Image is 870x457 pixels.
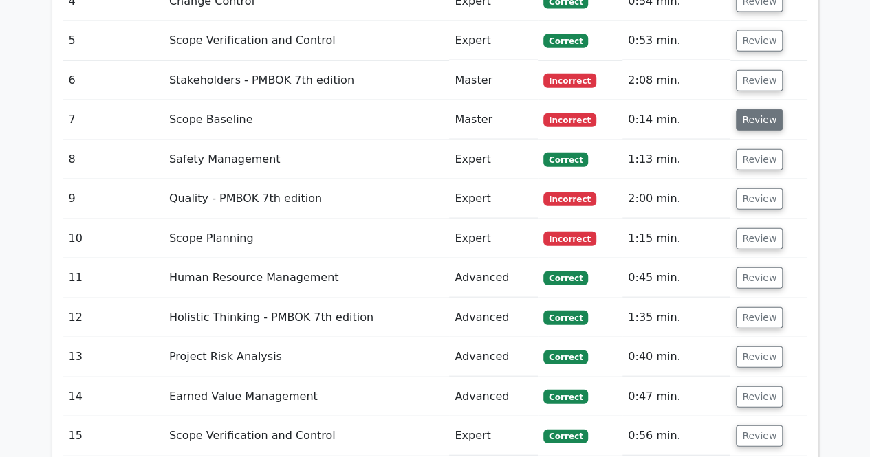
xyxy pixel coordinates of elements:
td: 6 [63,61,164,100]
td: Expert [449,179,538,219]
span: Correct [543,271,588,285]
td: Human Resource Management [164,258,449,298]
td: 0:47 min. [622,377,730,416]
button: Review [736,188,783,210]
td: 11 [63,258,164,298]
td: Safety Management [164,140,449,179]
button: Review [736,228,783,249]
td: Stakeholders - PMBOK 7th edition [164,61,449,100]
td: 10 [63,219,164,258]
button: Review [736,267,783,289]
td: 15 [63,416,164,456]
td: 12 [63,298,164,337]
td: Scope Verification and Control [164,21,449,60]
span: Correct [543,350,588,364]
td: 0:53 min. [622,21,730,60]
span: Correct [543,311,588,324]
td: 0:45 min. [622,258,730,298]
button: Review [736,30,783,52]
td: Scope Baseline [164,100,449,140]
td: Scope Verification and Control [164,416,449,456]
td: Scope Planning [164,219,449,258]
td: Master [449,61,538,100]
td: Advanced [449,377,538,416]
td: 1:35 min. [622,298,730,337]
td: Master [449,100,538,140]
td: 2:08 min. [622,61,730,100]
td: 13 [63,337,164,377]
td: 2:00 min. [622,179,730,219]
td: 0:14 min. [622,100,730,140]
td: 1:15 min. [622,219,730,258]
span: Correct [543,153,588,166]
td: Expert [449,219,538,258]
td: Project Risk Analysis [164,337,449,377]
button: Review [736,346,783,368]
td: 0:56 min. [622,416,730,456]
td: 7 [63,100,164,140]
span: Correct [543,34,588,48]
td: Holistic Thinking - PMBOK 7th edition [164,298,449,337]
td: 1:13 min. [622,140,730,179]
td: Advanced [449,258,538,298]
span: Incorrect [543,232,596,245]
td: Expert [449,416,538,456]
span: Incorrect [543,192,596,206]
td: Expert [449,21,538,60]
td: 9 [63,179,164,219]
td: Expert [449,140,538,179]
button: Review [736,70,783,91]
button: Review [736,109,783,131]
td: Earned Value Management [164,377,449,416]
button: Review [736,425,783,447]
span: Incorrect [543,74,596,87]
span: Correct [543,390,588,403]
td: Advanced [449,298,538,337]
td: 0:40 min. [622,337,730,377]
button: Review [736,149,783,170]
td: 8 [63,140,164,179]
td: Advanced [449,337,538,377]
td: Quality - PMBOK 7th edition [164,179,449,219]
td: 14 [63,377,164,416]
span: Incorrect [543,113,596,127]
td: 5 [63,21,164,60]
span: Correct [543,430,588,443]
button: Review [736,386,783,408]
button: Review [736,307,783,328]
